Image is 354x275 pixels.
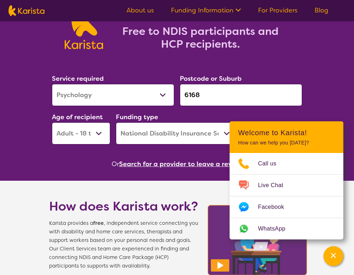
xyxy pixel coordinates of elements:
a: About us [127,6,154,15]
h2: Welcome to Karista! [238,128,335,137]
span: Live Chat [258,180,292,191]
button: Channel Menu [323,246,343,266]
label: Postcode or Suburb [180,74,242,83]
h1: How does Karista work? [49,198,198,215]
a: Blog [315,6,328,15]
input: Type [180,84,302,106]
a: Web link opens in a new tab. [230,218,343,239]
span: Facebook [258,202,293,212]
a: For Providers [258,6,297,15]
img: Karista logo [9,5,44,16]
ul: Choose channel [230,153,343,239]
label: Funding type [116,113,158,121]
label: Service required [52,74,104,83]
span: Or [112,159,119,169]
span: WhatsApp [258,223,294,234]
p: How can we help you [DATE]? [238,140,335,146]
h2: Free to NDIS participants and HCP recipients. [112,25,289,51]
a: Funding Information [171,6,241,15]
label: Age of recipient [52,113,103,121]
b: free [93,220,104,227]
span: Call us [258,158,285,169]
button: Search for a provider to leave a review [119,159,243,169]
span: Karista provides a , independent service connecting you with disability and home care services, t... [49,219,198,270]
div: Channel Menu [230,121,343,239]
